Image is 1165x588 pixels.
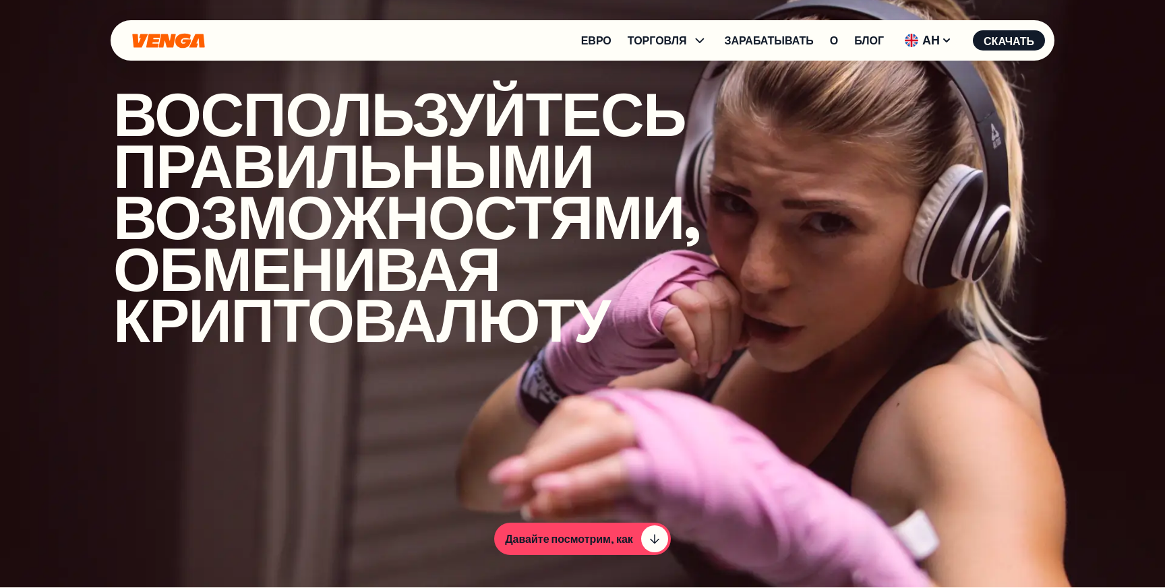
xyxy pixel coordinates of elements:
[113,73,699,358] font: Воспользуйтесь правильными возможностями, обменивая криптовалюту
[830,33,838,47] font: О
[854,35,884,46] a: Блог
[900,30,957,51] span: АН
[724,35,813,46] a: Зарабатывать
[505,531,633,546] font: Давайте посмотрим, как
[922,32,940,48] font: АН
[581,33,611,47] font: Евро
[830,35,838,46] a: О
[494,523,671,555] button: Давайте посмотрим, как
[581,35,611,46] a: Евро
[131,33,206,48] svg: Дом
[628,32,709,48] span: ТОРГОВЛЯ
[854,33,884,47] font: Блог
[628,33,687,47] font: ТОРГОВЛЯ
[984,34,1034,48] font: Скачать
[905,34,918,47] img: флаг-uk
[724,33,813,47] font: Зарабатывать
[973,30,1045,51] button: Скачать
